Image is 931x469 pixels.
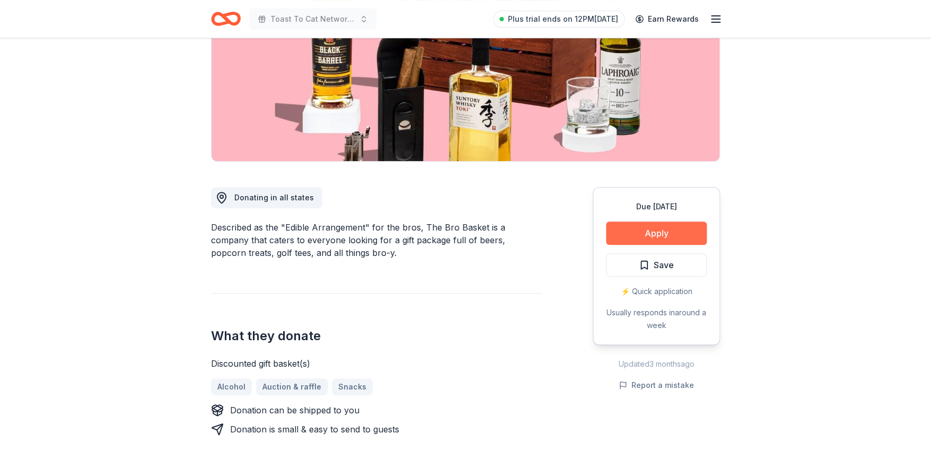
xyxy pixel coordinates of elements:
button: Save [606,253,707,277]
span: Toast To Cat Network 30th Anniversary Celebration [270,13,355,25]
h2: What they donate [211,328,542,344]
div: Due [DATE] [606,200,707,213]
a: Alcohol [211,378,252,395]
a: Home [211,6,241,31]
div: Discounted gift basket(s) [211,357,542,370]
a: Snacks [332,378,373,395]
div: Donation can be shipped to you [230,404,359,417]
div: Usually responds in around a week [606,306,707,332]
a: Earn Rewards [629,10,705,29]
button: Report a mistake [619,379,694,392]
button: Apply [606,222,707,245]
button: Toast To Cat Network 30th Anniversary Celebration [249,8,376,30]
a: Auction & raffle [256,378,328,395]
div: ⚡️ Quick application [606,285,707,298]
div: Described as the "Edible Arrangement" for the bros, The Bro Basket is a company that caters to ev... [211,221,542,259]
span: Donating in all states [234,193,314,202]
a: Plus trial ends on 12PM[DATE] [493,11,625,28]
span: Save [654,258,674,272]
div: Donation is small & easy to send to guests [230,423,399,436]
div: Updated 3 months ago [593,358,720,370]
span: Plus trial ends on 12PM[DATE] [508,13,618,25]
